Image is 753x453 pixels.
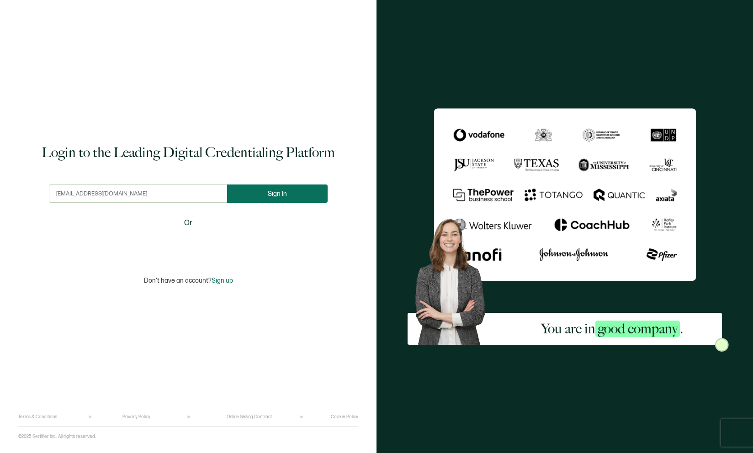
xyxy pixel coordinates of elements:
a: Online Selling Contract [227,414,272,420]
span: good company [595,321,680,337]
span: Sign In [268,190,287,197]
img: Sertifier Login - You are in <span class="strong-h">good company</span>. [434,108,696,281]
span: Or [184,217,192,229]
img: Sertifier Login [715,338,729,352]
input: Enter your work email address [49,184,227,203]
button: Sign In [227,184,328,203]
img: Sertifier Login - You are in <span class="strong-h">good company</span>. Hero [408,212,502,345]
h2: You are in . [541,320,683,338]
span: Sign up [212,277,233,284]
p: ©2025 Sertifier Inc.. All rights reserved. [18,434,96,439]
a: Terms & Conditions [18,414,57,420]
a: Privacy Policy [122,414,150,420]
iframe: Sign in with Google Button [131,235,245,255]
p: Don't have an account? [144,277,233,284]
h1: Login to the Leading Digital Credentialing Platform [42,143,335,162]
a: Cookie Policy [331,414,358,420]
